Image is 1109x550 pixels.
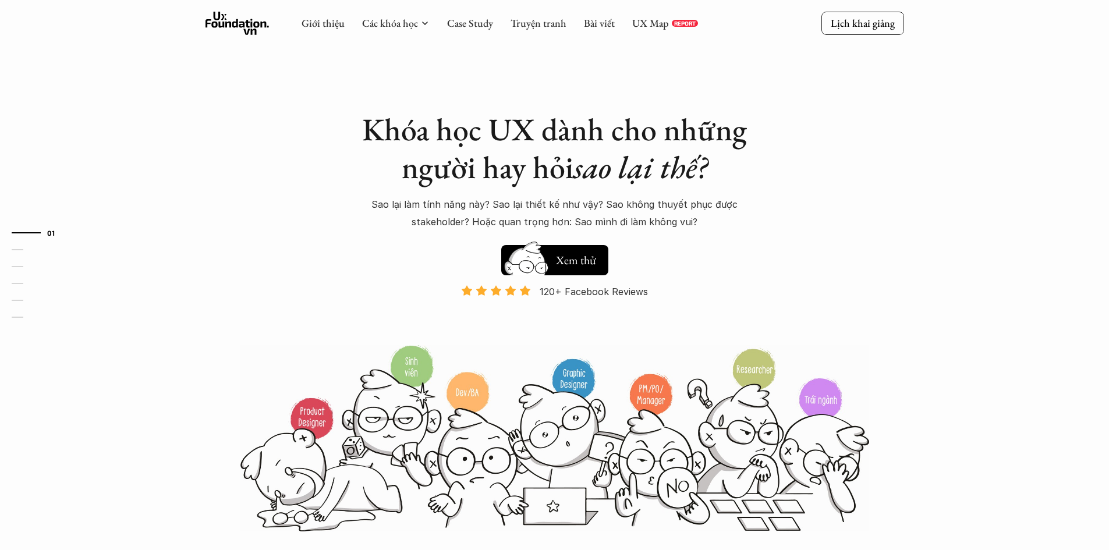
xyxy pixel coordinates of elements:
h1: Khóa học UX dành cho những người hay hỏi [351,111,759,186]
a: UX Map [632,16,669,30]
p: REPORT [674,20,696,27]
p: 120+ Facebook Reviews [540,283,648,300]
p: Sao lại làm tính năng này? Sao lại thiết kế như vậy? Sao không thuyết phục được stakeholder? Hoặc... [357,196,753,231]
a: Lịch khai giảng [821,12,904,34]
a: Bài viết [584,16,615,30]
a: 01 [12,226,67,240]
a: Giới thiệu [302,16,345,30]
a: Các khóa học [362,16,418,30]
em: sao lại thế? [573,147,707,187]
a: Case Study [447,16,493,30]
h5: Xem thử [556,252,596,268]
a: Truyện tranh [511,16,566,30]
a: 120+ Facebook Reviews [451,285,658,343]
a: Xem thử [501,239,608,275]
p: Lịch khai giảng [831,16,895,30]
strong: 01 [47,229,55,237]
a: REPORT [672,20,698,27]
